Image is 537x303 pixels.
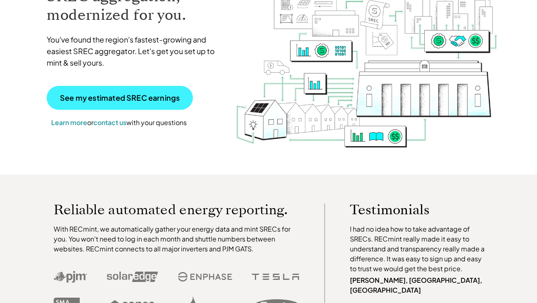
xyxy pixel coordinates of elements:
a: contact us [93,118,126,127]
p: Testimonials [350,204,473,216]
p: or with your questions [47,117,191,128]
p: I had no idea how to take advantage of SRECs. RECmint really made it easy to understand and trans... [350,224,489,274]
p: See my estimated SREC earnings [60,94,180,102]
a: See my estimated SREC earnings [47,86,193,110]
p: With RECmint, we automatically gather your energy data and mint SRECs for you. You won't need to ... [54,224,300,254]
p: [PERSON_NAME], [GEOGRAPHIC_DATA], [GEOGRAPHIC_DATA] [350,275,489,295]
p: Reliable automated energy reporting. [54,204,300,216]
p: You've found the region's fastest-growing and easiest SREC aggregator. Let's get you set up to mi... [47,34,223,69]
a: Learn more [51,118,87,127]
